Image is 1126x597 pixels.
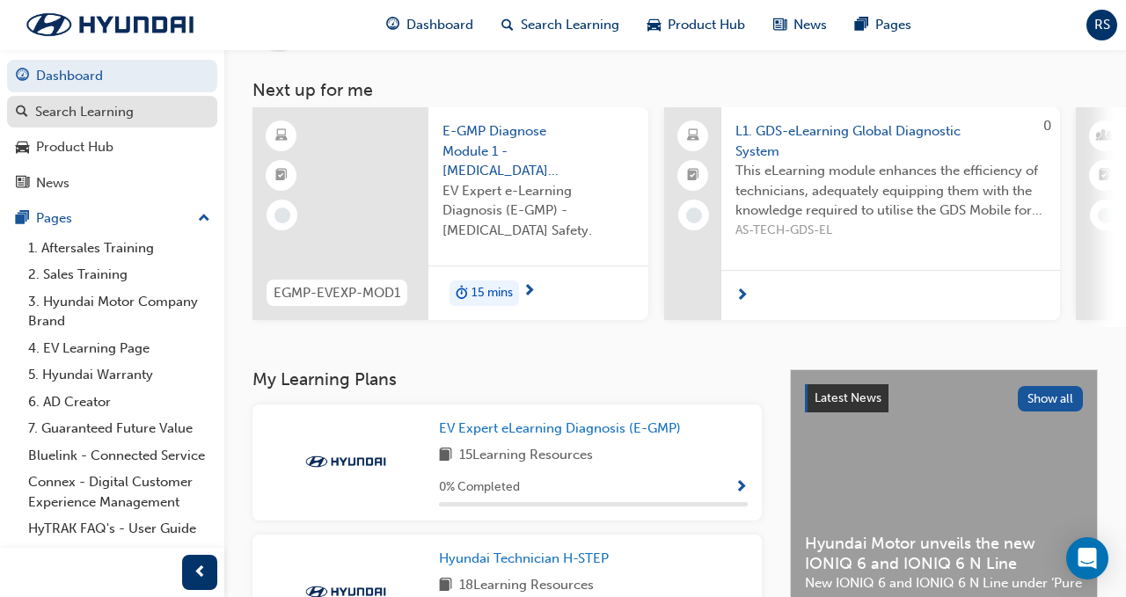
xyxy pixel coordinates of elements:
span: Hyundai Technician H-STEP [439,550,609,566]
img: Trak [297,453,394,470]
h3: My Learning Plans [252,369,762,390]
span: learningRecordVerb_NONE-icon [1098,207,1114,223]
a: 0L1. GDS-eLearning Global Diagnostic SystemThis eLearning module enhances the efficiency of techn... [664,107,1060,320]
span: 15 Learning Resources [459,445,593,467]
a: Hyundai Technician H-STEP [439,549,616,569]
span: RS [1094,15,1110,35]
span: learningResourceType_ELEARNING-icon [275,125,288,148]
span: Hyundai Motor unveils the new IONIQ 6 and IONIQ 6 N Line [805,534,1083,573]
a: Dashboard [7,60,217,92]
span: news-icon [16,176,29,192]
span: laptop-icon [687,125,699,148]
span: EV Expert eLearning Diagnosis (E-GMP) [439,420,681,436]
button: Show Progress [735,477,748,499]
a: pages-iconPages [841,7,925,43]
button: Show all [1018,386,1084,411]
a: Connex - Digital Customer Experience Management [21,469,217,515]
span: AS-TECH-GDS-EL [735,221,1046,241]
a: Bluelink - Connected Service [21,442,217,470]
span: Product Hub [668,15,745,35]
a: 6. AD Creator [21,389,217,416]
span: book-icon [439,575,452,597]
a: EV Expert eLearning Diagnosis (E-GMP) [439,419,688,439]
span: prev-icon [194,562,207,584]
span: This eLearning module enhances the efficiency of technicians, adequately equipping them with the ... [735,161,1046,221]
a: guage-iconDashboard [372,7,487,43]
a: HyTRAK FAQ's - User Guide [21,515,217,542]
span: learningRecordVerb_NONE-icon [686,207,702,223]
span: 18 Learning Resources [459,575,594,597]
span: 0 [1043,118,1051,134]
span: learningRecordVerb_NONE-icon [274,207,290,223]
a: 1. Aftersales Training [21,235,217,262]
span: duration-icon [456,282,468,305]
div: Search Learning [35,102,134,122]
span: Latest News [815,390,881,405]
span: Show Progress [735,480,748,496]
button: DashboardSearch LearningProduct HubNews [7,56,217,202]
span: 15 mins [472,283,513,303]
span: next-icon [523,284,536,300]
span: L1. GDS-eLearning Global Diagnostic System [735,121,1046,161]
span: guage-icon [16,69,29,84]
span: car-icon [647,14,661,36]
span: booktick-icon [687,164,699,187]
div: Pages [36,208,72,229]
span: booktick-icon [275,164,288,187]
span: 0 % Completed [439,477,520,498]
span: Pages [875,15,911,35]
span: EGMP-EVEXP-MOD1 [274,283,400,303]
a: Latest NewsShow all [805,384,1083,412]
span: book-icon [439,445,452,467]
a: 4. EV Learning Page [21,335,217,362]
div: News [36,173,69,193]
span: pages-icon [16,211,29,227]
h3: Next up for me [224,80,1126,100]
a: 5. Hyundai Warranty [21,361,217,389]
span: search-icon [16,105,28,120]
a: 3. Hyundai Motor Company Brand [21,288,217,335]
span: Dashboard [406,15,473,35]
span: Search Learning [521,15,619,35]
span: search-icon [501,14,514,36]
button: Pages [7,202,217,235]
a: news-iconNews [759,7,841,43]
span: people-icon [1099,125,1111,148]
span: News [793,15,827,35]
span: next-icon [735,288,749,304]
span: booktick-icon [1099,164,1111,187]
button: RS [1086,10,1117,40]
a: News [7,167,217,200]
span: news-icon [773,14,786,36]
a: All Pages [21,542,217,570]
span: pages-icon [855,14,868,36]
div: Open Intercom Messenger [1066,537,1108,579]
img: Trak [9,6,211,43]
a: search-iconSearch Learning [487,7,633,43]
a: Search Learning [7,96,217,128]
span: guage-icon [386,14,399,36]
div: Product Hub [36,137,113,157]
a: EGMP-EVEXP-MOD1E-GMP Diagnose Module 1 - [MEDICAL_DATA] SafetyEV Expert e-Learning Diagnosis (E-G... [252,107,648,320]
a: car-iconProduct Hub [633,7,759,43]
span: up-icon [198,207,210,230]
span: car-icon [16,140,29,156]
a: Product Hub [7,131,217,164]
span: E-GMP Diagnose Module 1 - [MEDICAL_DATA] Safety [442,121,634,181]
span: EV Expert e-Learning Diagnosis (E-GMP) - [MEDICAL_DATA] Safety. [442,181,634,241]
a: 7. Guaranteed Future Value [21,415,217,442]
a: 2. Sales Training [21,261,217,288]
